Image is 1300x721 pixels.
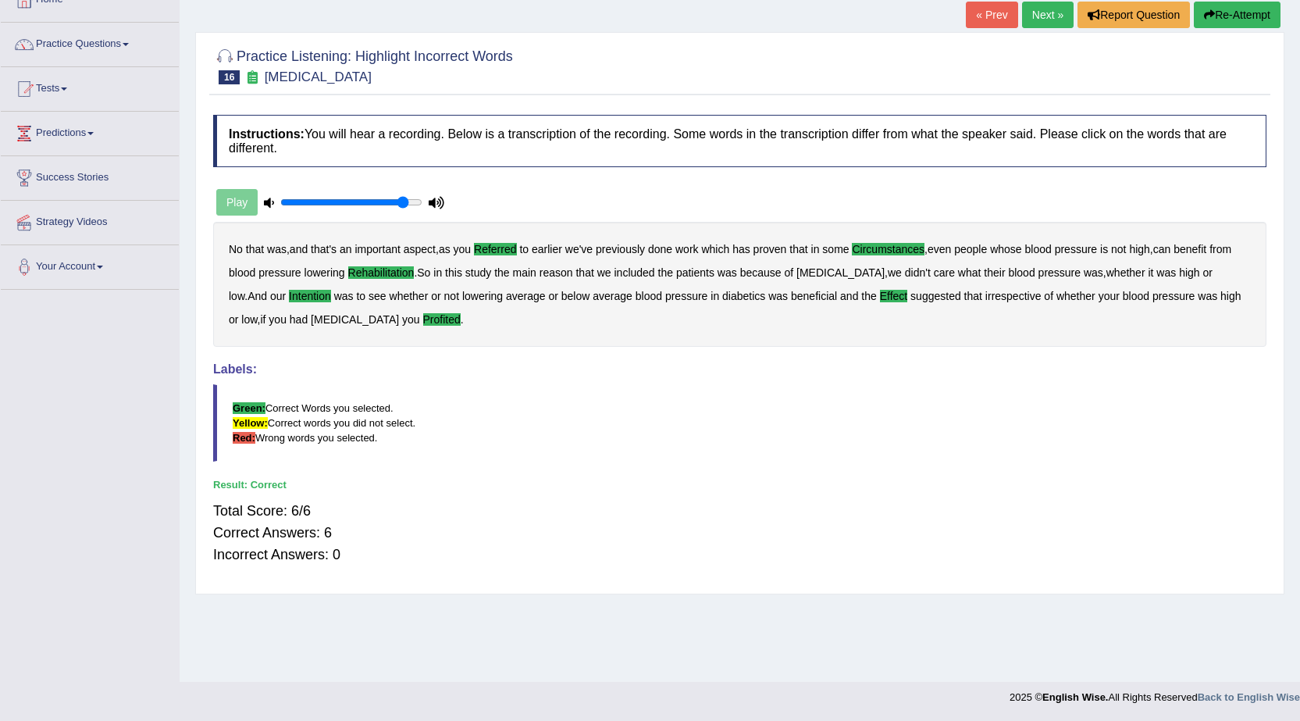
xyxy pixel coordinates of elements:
[1198,691,1300,703] a: Back to English Wise
[822,243,849,255] b: some
[1055,243,1097,255] b: pressure
[768,290,788,302] b: was
[1099,290,1120,302] b: your
[267,243,287,255] b: was
[1129,243,1149,255] b: high
[290,313,308,326] b: had
[990,243,1021,255] b: whose
[1203,266,1213,279] b: or
[233,402,265,414] b: Green:
[354,243,400,255] b: important
[465,266,491,279] b: study
[258,266,301,279] b: pressure
[439,243,451,255] b: as
[1022,2,1074,28] a: Next »
[1008,266,1035,279] b: blood
[213,115,1266,167] h4: You will hear a recording. Below is a transcription of the recording. Some words in the transcrip...
[248,290,267,302] b: And
[289,290,331,302] b: intention
[548,290,557,302] b: or
[597,266,611,279] b: we
[213,362,1266,377] h4: Labels:
[675,243,699,255] b: work
[1,112,179,151] a: Predictions
[1174,243,1206,255] b: benefit
[1179,266,1199,279] b: high
[561,290,590,302] b: below
[1156,266,1176,279] b: was
[269,313,287,326] b: you
[711,290,719,302] b: in
[404,243,436,255] b: aspect
[840,290,858,302] b: and
[1077,2,1190,28] button: Report Question
[233,432,255,444] b: Red:
[928,243,951,255] b: even
[1100,243,1108,255] b: is
[1,245,179,284] a: Your Account
[494,266,509,279] b: the
[423,313,461,326] b: profited
[270,290,286,302] b: our
[334,290,354,302] b: was
[1220,290,1241,302] b: high
[290,243,308,255] b: and
[1084,266,1103,279] b: was
[417,266,430,279] b: So
[648,243,672,255] b: done
[454,243,472,255] b: you
[1194,2,1280,28] button: Re-Attempt
[811,243,820,255] b: in
[984,266,1005,279] b: their
[958,266,981,279] b: what
[753,243,787,255] b: proven
[1010,682,1300,705] div: 2025 © All Rights Reserved
[791,290,837,302] b: beneficial
[356,290,365,302] b: to
[229,266,255,279] b: blood
[246,243,264,255] b: that
[966,2,1017,28] a: « Prev
[596,243,645,255] b: previously
[1,67,179,106] a: Tests
[462,290,503,302] b: lowering
[740,266,782,279] b: because
[390,290,429,302] b: whether
[445,266,462,279] b: this
[532,243,562,255] b: earlier
[593,290,632,302] b: average
[701,243,729,255] b: which
[665,290,707,302] b: pressure
[519,243,529,255] b: to
[244,70,260,85] small: Exam occurring question
[213,477,1266,492] div: Result:
[506,290,546,302] b: average
[213,45,513,84] h2: Practice Listening: Highlight Incorrect Words
[722,290,765,302] b: diabetics
[1,156,179,195] a: Success Stories
[340,243,352,255] b: an
[311,313,399,326] b: [MEDICAL_DATA]
[260,313,265,326] b: if
[934,266,955,279] b: care
[433,266,442,279] b: in
[636,290,662,302] b: blood
[265,70,372,84] small: [MEDICAL_DATA]
[1198,290,1217,302] b: was
[789,243,807,255] b: that
[1153,243,1171,255] b: can
[1038,266,1081,279] b: pressure
[1209,243,1231,255] b: from
[861,290,876,302] b: the
[513,266,536,279] b: main
[985,290,1042,302] b: irrespective
[1111,243,1126,255] b: not
[905,266,931,279] b: didn't
[888,266,902,279] b: we
[233,417,268,429] b: Yellow:
[614,266,655,279] b: included
[575,266,593,279] b: that
[213,384,1266,462] blockquote: Correct Words you selected. Correct words you did not select. Wrong words you selected.
[565,243,593,255] b: we've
